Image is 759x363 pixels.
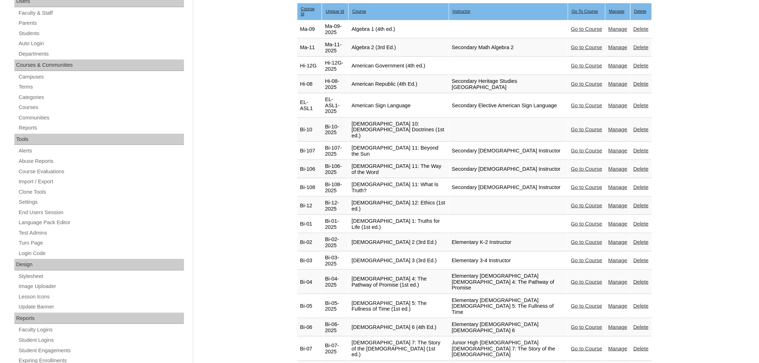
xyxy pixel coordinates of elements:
td: Junior High [DEMOGRAPHIC_DATA] [DEMOGRAPHIC_DATA] 7: The Story of the [DEMOGRAPHIC_DATA] [449,337,568,361]
td: Bi-06-2025 [322,319,348,336]
a: Delete [633,346,649,352]
td: Bi-02 [297,234,322,251]
a: Delete [633,279,649,285]
a: Go to Course [571,346,602,352]
a: Delete [633,203,649,208]
td: Bi-04-2025 [322,270,348,294]
a: Delete [633,26,649,32]
a: Faculty & Staff [18,9,184,18]
a: Go to Course [571,221,602,227]
a: Go to Course [571,166,602,172]
td: Hi-12G [297,57,322,75]
a: Manage [608,203,627,208]
td: Bi-05 [297,294,322,319]
td: Secondary Elective American Sign Language [449,94,568,118]
a: Alerts [18,146,184,155]
td: Bi-04 [297,270,322,294]
div: Design [14,259,184,270]
a: Terms [18,82,184,91]
td: Elementary [DEMOGRAPHIC_DATA] [DEMOGRAPHIC_DATA] 4: The Pathway of Promise [449,270,568,294]
a: Departments [18,49,184,58]
a: Manage [608,44,627,50]
a: Manage [608,346,627,352]
td: Bi-108 [297,179,322,197]
a: Image Uploader [18,282,184,291]
td: [DEMOGRAPHIC_DATA] 7: The Story of the [DEMOGRAPHIC_DATA] (1st ed.) [349,337,448,361]
a: Students [18,29,184,38]
a: Manage [608,258,627,263]
a: Clone Tools [18,188,184,197]
td: [DEMOGRAPHIC_DATA] 12: Ethics (1st ed.) [349,197,448,215]
a: Delete [633,44,649,50]
a: Import / Export [18,177,184,186]
a: Manage [608,103,627,108]
a: Delete [633,63,649,69]
a: Language Pack Editor [18,218,184,227]
a: Go to Course [571,63,602,69]
td: Algebra 2 (3rd Ed.) [349,39,448,57]
u: Course [352,9,366,14]
a: Go to Course [571,127,602,132]
td: Bi-07-2025 [322,337,348,361]
td: Ma-11-2025 [322,39,348,57]
td: Bi-12-2025 [322,197,348,215]
a: Go to Course [571,26,602,32]
a: Reports [18,123,184,132]
td: Bi-10 [297,118,322,142]
td: [DEMOGRAPHIC_DATA] 6 (4th Ed.) [349,319,448,336]
a: Delete [633,239,649,245]
a: Go to Course [571,81,602,87]
a: Login Code [18,249,184,258]
td: Bi-03-2025 [322,252,348,270]
td: [DEMOGRAPHIC_DATA] 10: [DEMOGRAPHIC_DATA] Doctrines (1st ed.) [349,118,448,142]
a: Manage [608,239,627,245]
a: Manage [608,148,627,154]
td: Bi-03 [297,252,322,270]
td: Elementary 3-4 Instructor [449,252,568,270]
a: Manage [608,63,627,69]
td: Hi-08 [297,75,322,93]
td: EL-ASL1 [297,94,322,118]
td: Secondary [DEMOGRAPHIC_DATA] Instructor [449,142,568,160]
td: Bi-107-2025 [322,142,348,160]
a: Manage [608,279,627,285]
a: Test Admins [18,228,184,237]
td: Bi-106 [297,160,322,178]
a: Manage [608,127,627,132]
a: Delete [633,184,649,190]
a: Campuses [18,72,184,81]
td: Bi-06 [297,319,322,336]
a: Courses [18,103,184,112]
a: Delete [633,166,649,172]
td: Hi-08-2025 [322,75,348,93]
a: Go to Course [571,239,602,245]
u: Course Id [301,6,315,16]
a: Auto Login [18,39,184,48]
a: Delete [633,148,649,154]
td: Secondary [DEMOGRAPHIC_DATA] Instructor [449,179,568,197]
td: Ma-11 [297,39,322,57]
a: Delete [633,81,649,87]
a: Go to Course [571,203,602,208]
a: Student Logins [18,336,184,345]
a: Student Engagements [18,346,184,355]
td: [DEMOGRAPHIC_DATA] 11: What Is Truth? [349,179,448,197]
a: Abuse Reports [18,157,184,166]
a: Categories [18,93,184,102]
a: Go to Course [571,279,602,285]
td: Bi-12 [297,197,322,215]
a: Manage [608,81,627,87]
td: Bi-01 [297,215,322,233]
td: Bi-01-2025 [322,215,348,233]
a: Manage [608,166,627,172]
a: Manage [608,303,627,309]
div: Courses & Communities [14,60,184,71]
td: Ma-09-2025 [322,20,348,38]
td: [DEMOGRAPHIC_DATA] 11: The Way of the Word [349,160,448,178]
td: Bi-108-2025 [322,179,348,197]
td: Elementary [DEMOGRAPHIC_DATA] [DEMOGRAPHIC_DATA] 5: The Fullness of Time [449,294,568,319]
a: Parents [18,19,184,28]
td: Elementary [DEMOGRAPHIC_DATA] [DEMOGRAPHIC_DATA] 6 [449,319,568,336]
td: Bi-02-2025 [322,234,348,251]
td: Secondary Math Algebra 2 [449,39,568,57]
